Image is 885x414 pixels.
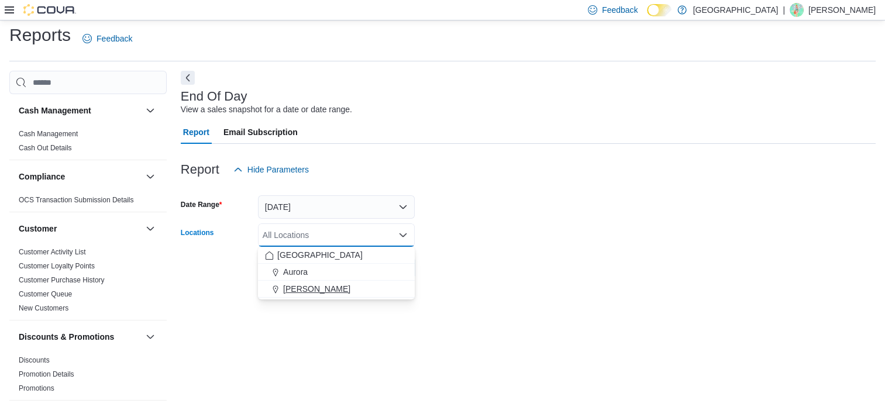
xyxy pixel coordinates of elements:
[9,193,167,212] div: Compliance
[223,120,298,144] span: Email Subscription
[19,196,134,204] a: OCS Transaction Submission Details
[143,103,157,118] button: Cash Management
[181,89,247,103] h3: End Of Day
[258,195,415,219] button: [DATE]
[19,384,54,392] a: Promotions
[97,33,132,44] span: Feedback
[277,249,363,261] span: [GEOGRAPHIC_DATA]
[19,171,65,182] h3: Compliance
[143,222,157,236] button: Customer
[78,27,137,50] a: Feedback
[247,164,309,175] span: Hide Parameters
[19,223,57,234] h3: Customer
[19,303,68,313] span: New Customers
[790,3,804,17] div: Natalie Frost
[181,103,352,116] div: View a sales snapshot for a date or date range.
[258,281,415,298] button: [PERSON_NAME]
[647,4,672,16] input: Dark Mode
[143,330,157,344] button: Discounts & Promotions
[9,353,167,400] div: Discounts & Promotions
[181,200,222,209] label: Date Range
[19,261,95,271] span: Customer Loyalty Points
[19,275,105,285] span: Customer Purchase History
[19,129,78,139] span: Cash Management
[19,276,105,284] a: Customer Purchase History
[9,23,71,47] h1: Reports
[19,105,141,116] button: Cash Management
[19,130,78,138] a: Cash Management
[693,3,778,17] p: [GEOGRAPHIC_DATA]
[19,331,141,343] button: Discounts & Promotions
[258,247,415,298] div: Choose from the following options
[19,262,95,270] a: Customer Loyalty Points
[9,127,167,160] div: Cash Management
[19,247,86,257] span: Customer Activity List
[783,3,785,17] p: |
[181,228,214,237] label: Locations
[19,289,72,299] span: Customer Queue
[398,230,408,240] button: Close list of options
[283,283,350,295] span: [PERSON_NAME]
[19,370,74,378] a: Promotion Details
[19,356,50,364] a: Discounts
[19,356,50,365] span: Discounts
[19,304,68,312] a: New Customers
[143,170,157,184] button: Compliance
[23,4,76,16] img: Cova
[19,331,114,343] h3: Discounts & Promotions
[19,171,141,182] button: Compliance
[647,16,648,17] span: Dark Mode
[808,3,876,17] p: [PERSON_NAME]
[9,245,167,320] div: Customer
[19,195,134,205] span: OCS Transaction Submission Details
[258,247,415,264] button: [GEOGRAPHIC_DATA]
[19,105,91,116] h3: Cash Management
[19,144,72,152] a: Cash Out Details
[258,264,415,281] button: Aurora
[229,158,314,181] button: Hide Parameters
[181,163,219,177] h3: Report
[19,223,141,234] button: Customer
[19,143,72,153] span: Cash Out Details
[19,248,86,256] a: Customer Activity List
[602,4,638,16] span: Feedback
[183,120,209,144] span: Report
[283,266,308,278] span: Aurora
[181,71,195,85] button: Next
[19,370,74,379] span: Promotion Details
[19,290,72,298] a: Customer Queue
